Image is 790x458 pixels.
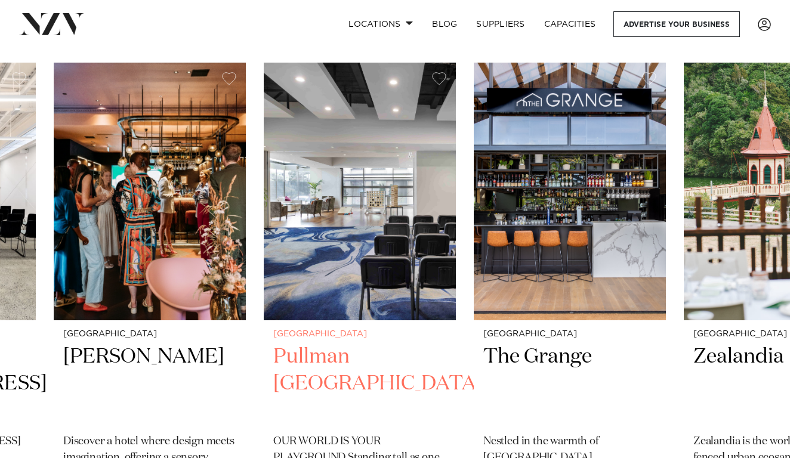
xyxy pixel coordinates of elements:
h2: [PERSON_NAME] [63,343,236,424]
img: nzv-logo.png [19,13,84,35]
small: [GEOGRAPHIC_DATA] [273,330,446,339]
h2: The Grange [483,343,656,424]
small: [GEOGRAPHIC_DATA] [483,330,656,339]
a: BLOG [422,11,467,37]
a: Locations [339,11,422,37]
a: Capacities [535,11,606,37]
a: Advertise your business [613,11,740,37]
h2: Pullman [GEOGRAPHIC_DATA] [273,343,446,424]
small: [GEOGRAPHIC_DATA] [63,330,236,339]
a: SUPPLIERS [467,11,534,37]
